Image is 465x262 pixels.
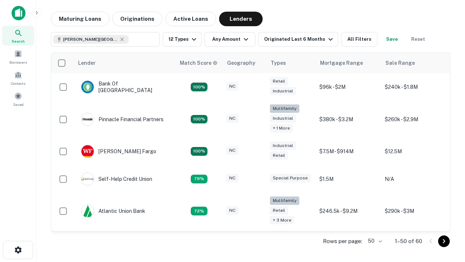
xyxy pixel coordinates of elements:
[205,32,255,47] button: Any Amount
[13,102,24,107] span: Saved
[270,114,296,123] div: Industrial
[191,147,207,156] div: Matching Properties: 15, hasApolloMatch: undefined
[438,235,450,247] button: Go to next page
[81,113,94,126] img: picture
[191,207,207,215] div: Matching Properties: 10, hasApolloMatch: undefined
[81,81,94,93] img: picture
[74,53,175,73] th: Lender
[9,59,27,65] span: Borrowers
[365,236,383,246] div: 50
[316,165,381,193] td: $1.5M
[226,82,238,91] div: NC
[81,80,168,94] div: Bank Of [GEOGRAPHIC_DATA]
[381,101,446,138] td: $260k - $2.9M
[270,104,299,113] div: Multifamily
[381,138,446,165] td: $12.5M
[266,53,316,73] th: Types
[219,12,263,26] button: Lenders
[12,38,25,44] span: Search
[316,138,381,165] td: $7.5M - $914M
[381,53,446,73] th: Sale Range
[180,59,216,67] h6: Match Score
[258,32,338,47] button: Originated Last 6 Months
[175,53,223,73] th: Capitalize uses an advanced AI algorithm to match your search with the best lender. The match sco...
[112,12,162,26] button: Originations
[51,12,109,26] button: Maturing Loans
[81,205,94,217] img: picture
[226,114,238,123] div: NC
[323,237,362,246] p: Rows per page:
[191,175,207,183] div: Matching Properties: 11, hasApolloMatch: undefined
[165,12,216,26] button: Active Loans
[264,35,335,44] div: Originated Last 6 Months
[270,151,288,160] div: Retail
[226,146,238,155] div: NC
[271,59,286,67] div: Types
[191,83,207,91] div: Matching Properties: 14, hasApolloMatch: undefined
[81,172,152,186] div: Self-help Credit Union
[63,36,118,43] span: [PERSON_NAME][GEOGRAPHIC_DATA], [GEOGRAPHIC_DATA]
[223,53,266,73] th: Geography
[320,59,363,67] div: Mortgage Range
[81,145,156,158] div: [PERSON_NAME] Fargo
[381,73,446,101] td: $240k - $1.8M
[381,193,446,230] td: $290k - $3M
[81,205,145,218] div: Atlantic Union Bank
[11,80,25,86] span: Contacts
[81,145,94,158] img: picture
[270,77,288,86] div: Retail
[226,174,238,182] div: NC
[180,59,218,67] div: Capitalize uses an advanced AI algorithm to match your search with the best lender. The match sco...
[270,216,294,225] div: + 3 more
[2,68,34,88] a: Contacts
[2,89,34,109] a: Saved
[270,87,296,95] div: Industrial
[380,32,404,47] button: Save your search to get updates of matches that match your search criteria.
[227,59,255,67] div: Geography
[316,73,381,101] td: $96k - $2M
[226,206,238,215] div: NC
[395,237,422,246] p: 1–50 of 60
[381,165,446,193] td: N/A
[270,174,311,182] div: Special Purpose
[78,59,96,67] div: Lender
[12,6,25,20] img: capitalize-icon.png
[316,101,381,138] td: $380k - $3.2M
[2,47,34,67] a: Borrowers
[163,32,202,47] button: 12 Types
[81,113,163,126] div: Pinnacle Financial Partners
[270,142,296,150] div: Industrial
[81,173,94,185] img: picture
[341,32,377,47] button: All Filters
[385,59,415,67] div: Sale Range
[316,53,381,73] th: Mortgage Range
[2,26,34,45] a: Search
[191,115,207,124] div: Matching Properties: 25, hasApolloMatch: undefined
[270,206,288,215] div: Retail
[407,32,430,47] button: Reset
[429,180,465,215] iframe: Chat Widget
[316,193,381,230] td: $246.5k - $9.2M
[270,196,299,205] div: Multifamily
[270,124,293,132] div: + 1 more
